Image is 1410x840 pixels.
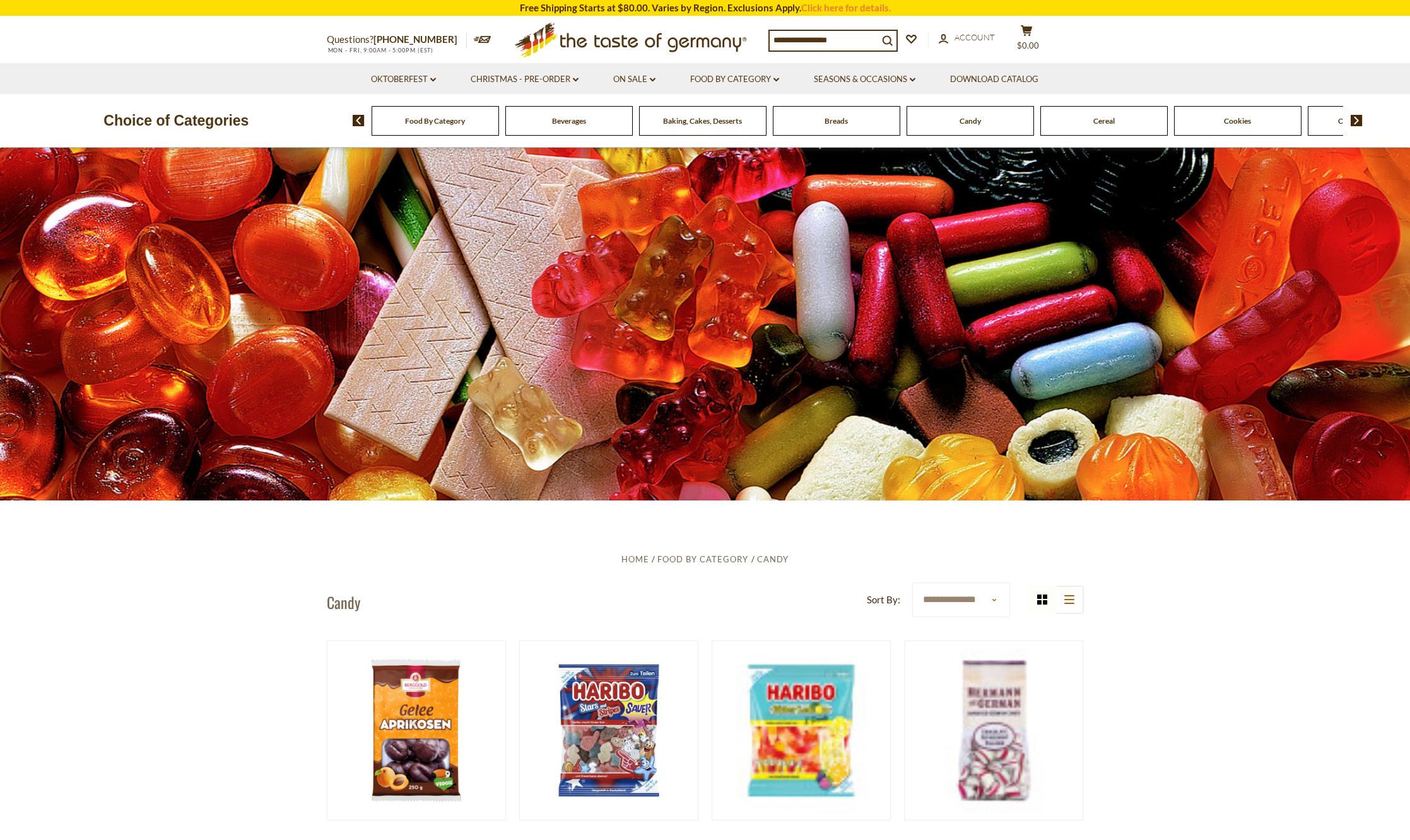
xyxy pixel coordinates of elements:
a: Seasons & Occasions [814,73,915,86]
a: Breads [825,116,848,126]
a: Baking, Cakes, Desserts [663,116,742,126]
img: next arrow [1351,115,1363,126]
a: Click here for details. [801,2,891,13]
a: Account [939,31,995,45]
a: Oktoberfest [371,73,436,86]
a: Christmas - PRE-ORDER [471,73,579,86]
a: Cereal [1093,116,1115,126]
a: Food By Category [690,73,779,86]
img: Haribo Stars and Stripes [520,641,698,820]
button: $0.00 [1008,25,1046,56]
a: Candy [757,554,789,564]
a: On Sale [613,73,655,86]
span: $0.00 [1017,40,1039,50]
a: Food By Category [405,116,465,126]
label: Sort By: [867,592,900,608]
a: Cookies [1224,116,1251,126]
a: Candy [960,116,981,126]
a: Coffee, Cocoa & Tea [1338,116,1404,126]
span: Account [955,32,995,42]
img: Berggold Chocolate Apricot Jelly Pralines [327,641,506,820]
span: MON - FRI, 9:00AM - 5:00PM (EST) [327,47,434,54]
a: [PHONE_NUMBER] [373,33,457,45]
p: Questions? [327,32,467,48]
img: previous arrow [353,115,365,126]
h1: Candy [327,593,360,612]
a: Home [621,554,649,564]
a: Food By Category [657,554,748,564]
a: Download Catalog [950,73,1038,86]
img: Hermann Bavarian Chocolate Filled Pepperminta Pillows [905,641,1083,820]
a: Beverages [552,116,586,126]
img: Haribo Bitter Lemon & Friends [712,641,891,820]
